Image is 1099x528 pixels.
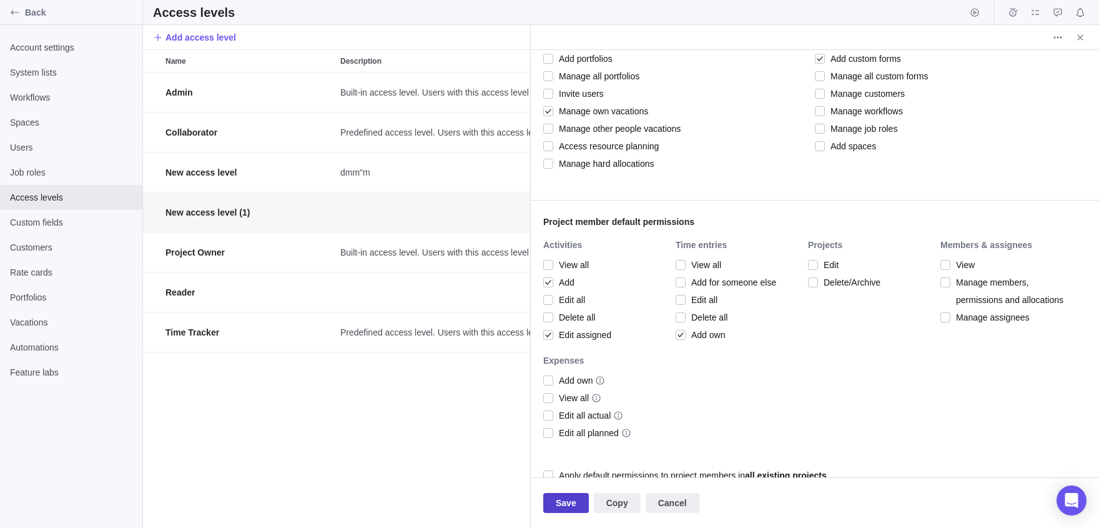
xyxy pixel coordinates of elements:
[10,141,132,154] span: Users
[10,291,132,304] span: Portfolios
[160,312,335,352] div: Time Tracker
[10,66,132,79] span: System lists
[686,309,727,326] span: Delete all
[621,428,631,438] svg: info-description
[676,291,802,309] div: Edit all
[340,166,370,179] span: dmm"m
[335,152,710,192] div: Description
[553,67,639,85] span: Manage all portfolios
[1049,29,1067,46] span: More actions
[1057,486,1087,516] div: Open Intercom Messenger
[1072,29,1089,46] span: Close
[676,241,802,251] div: Time entries
[165,86,193,99] span: Admin
[553,291,585,309] span: Edit all
[143,72,530,528] div: grid
[543,256,669,274] div: View all
[10,116,132,129] span: Spaces
[553,155,654,172] span: Manage hard allocations
[335,192,710,232] div: Description
[543,309,669,326] div: Delete all
[950,256,975,274] span: View
[815,67,1080,85] div: Manage all custom forms
[553,467,827,484] span: Apply default permissions to project members in all existing projects
[543,67,809,85] div: Manage all portfolios
[160,112,335,152] div: Name
[553,407,611,424] span: Edit all actual
[808,274,934,291] div: Delete/Archive
[658,496,687,511] span: Cancel
[686,326,725,344] span: Add own
[1072,9,1089,19] a: Notifications
[940,241,1067,251] div: Members & assignees
[1072,4,1089,21] span: Notifications
[825,137,876,155] span: Add spaces
[940,274,1067,309] div: Manage members, permissions and allocations
[543,389,669,407] div: View all
[335,312,710,352] div: Predefined access level. Users with this access level can access/view own activities and edit own...
[940,256,1067,274] div: View
[335,232,710,272] div: Built-in access level. Users with this access level can create new projects with full access to t...
[335,312,710,352] div: Description
[815,102,1080,120] div: Manage workflows
[335,152,710,192] div: dmm"m
[825,102,903,120] span: Manage workflows
[815,137,1080,155] div: Add spaces
[10,91,132,104] span: Workflows
[160,72,335,112] div: Admin
[543,241,669,251] div: Activities
[10,191,132,204] span: Access levels
[686,274,776,291] span: Add for someone else
[595,376,605,386] svg: info-description
[556,496,576,511] span: Save
[940,309,1067,326] div: Manage assignees
[340,326,710,339] span: Predefined access level. Users with this access level can access/view own activities and edit own...
[160,232,335,272] div: Name
[553,120,681,137] span: Manage other people vacations
[553,137,659,155] span: Access resource planning
[160,152,335,192] div: Name
[165,55,186,67] span: Name
[613,411,623,421] svg: info-description
[950,274,1067,309] span: Manage members, permissions and allocations
[10,216,132,229] span: Custom fields
[543,102,809,120] div: Manage own vacations
[825,50,901,67] span: Add custom forms
[808,241,934,251] div: Projects
[745,471,827,481] b: all existing projects
[543,493,589,513] span: Save
[335,272,710,312] div: Description
[340,246,710,259] span: Built-in access level. Users with this access level can create new projects with full access to t...
[10,341,132,354] span: Automations
[335,72,710,112] div: Description
[10,266,132,279] span: Rate cards
[818,256,839,274] span: Edit
[553,424,619,442] span: Edit all planned
[815,85,1080,102] div: Manage customers
[543,467,1087,484] div: Apply default permissions to project members in all existing projects
[543,120,809,137] div: Manage other people vacations
[553,372,593,389] span: Add own
[966,4,983,21] span: Start timer
[165,206,250,219] span: New access level (1)
[153,4,235,21] h2: Access levels
[818,274,880,291] span: Delete/Archive
[559,467,827,484] div: Apply default permissions to project members in
[165,166,237,179] span: New access level
[1027,9,1044,19] a: My assignments
[543,50,809,67] div: Add portfolios
[686,256,721,274] span: View all
[165,246,225,259] span: Project Owner
[808,256,934,274] div: Edit
[153,29,236,46] span: Add access level
[160,152,335,192] div: New access level
[606,496,628,511] span: Copy
[165,286,195,299] span: Reader
[591,393,601,403] svg: info-description
[165,31,236,44] span: Add access level
[676,256,802,274] div: View all
[543,424,669,442] div: Edit all planned
[335,112,710,152] div: Predefined access level. Users with this access level can create new activities and edit own assi...
[553,50,613,67] span: Add portfolios
[531,200,1099,241] div: Project member default permissions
